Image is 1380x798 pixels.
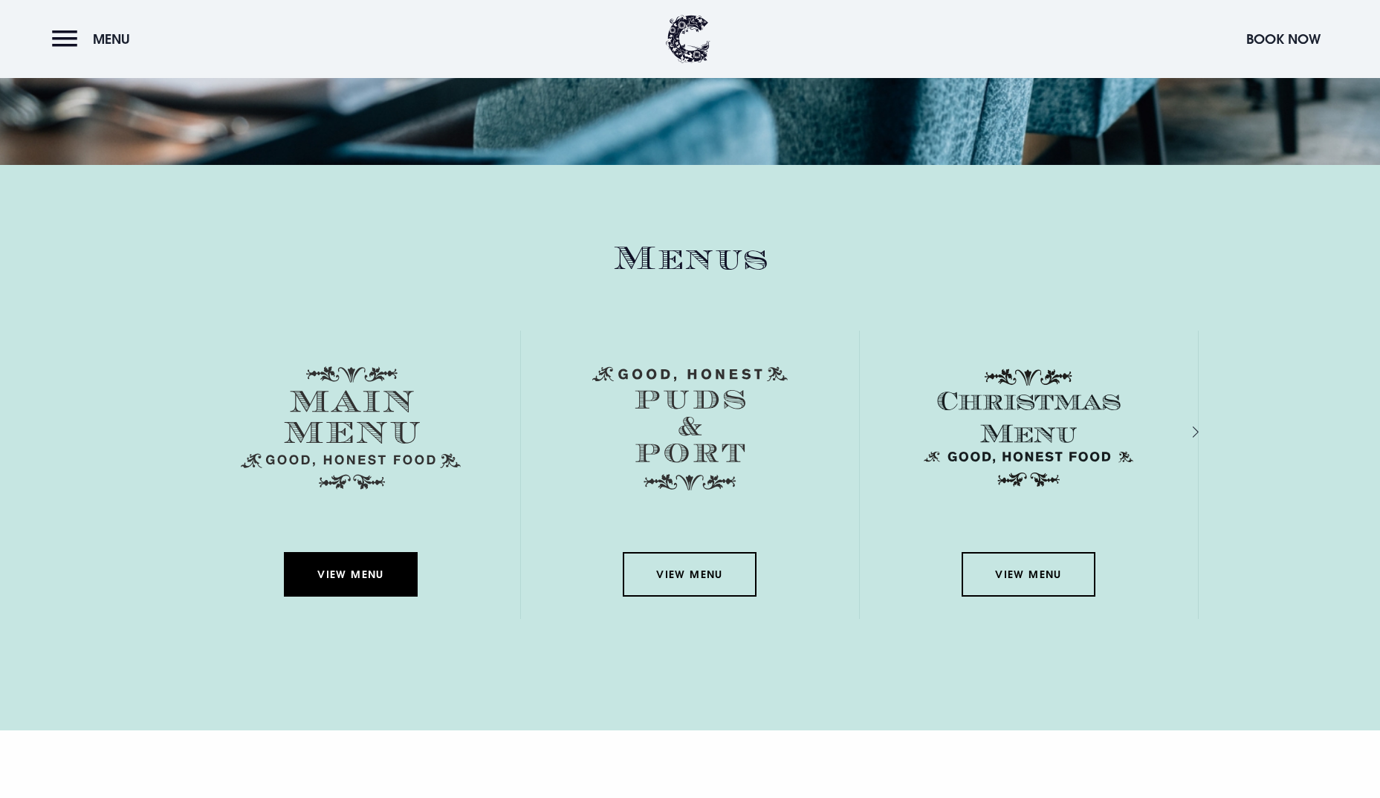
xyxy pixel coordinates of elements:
[666,15,710,63] img: Clandeboye Lodge
[52,23,137,55] button: Menu
[962,552,1095,597] a: View Menu
[592,366,788,491] img: Menu puds and port
[284,552,418,597] a: View Menu
[182,239,1199,279] h2: Menus
[1173,421,1187,443] div: Next slide
[93,30,130,48] span: Menu
[623,552,757,597] a: View Menu
[241,366,461,490] img: Menu main menu
[919,366,1138,490] img: Christmas Menu SVG
[1239,23,1328,55] button: Book Now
